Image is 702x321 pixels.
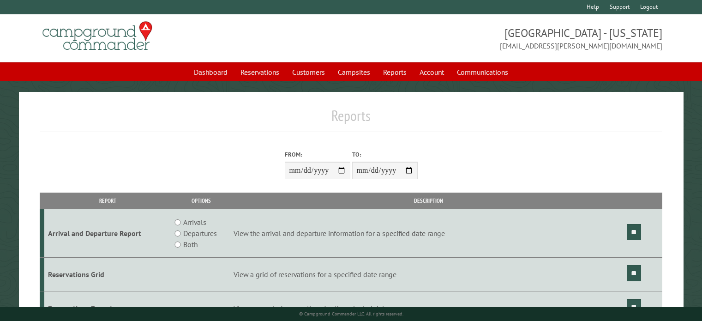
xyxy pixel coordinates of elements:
[40,18,155,54] img: Campground Commander
[183,239,198,250] label: Both
[40,107,662,132] h1: Reports
[188,63,233,81] a: Dashboard
[378,63,412,81] a: Reports
[451,63,514,81] a: Communications
[352,150,418,159] label: To:
[232,258,625,291] td: View a grid of reservations for a specified date range
[183,228,217,239] label: Departures
[332,63,376,81] a: Campsites
[171,193,232,209] th: Options
[183,217,206,228] label: Arrivals
[351,25,662,51] span: [GEOGRAPHIC_DATA] - [US_STATE] [EMAIL_ADDRESS][PERSON_NAME][DOMAIN_NAME]
[235,63,285,81] a: Reservations
[414,63,450,81] a: Account
[232,193,625,209] th: Description
[44,193,171,209] th: Report
[287,63,330,81] a: Customers
[44,258,171,291] td: Reservations Grid
[232,209,625,258] td: View the arrival and departure information for a specified date range
[44,209,171,258] td: Arrival and Departure Report
[285,150,350,159] label: From:
[299,311,403,317] small: © Campground Commander LLC. All rights reserved.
